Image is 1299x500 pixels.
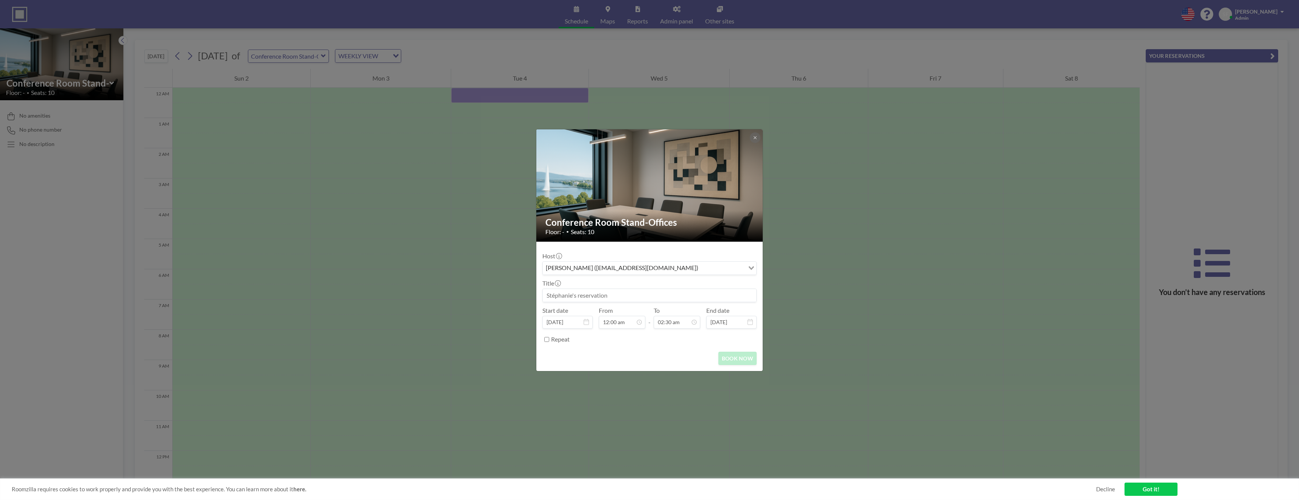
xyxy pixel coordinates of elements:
[571,228,594,236] span: Seats: 10
[545,228,564,236] span: Floor: -
[542,307,568,314] label: Start date
[654,307,660,314] label: To
[599,307,613,314] label: From
[542,252,561,260] label: Host
[1125,483,1178,496] a: Got it!
[544,263,700,273] span: [PERSON_NAME] ([EMAIL_ADDRESS][DOMAIN_NAME])
[536,110,763,261] img: 537.png
[551,335,570,343] label: Repeat
[293,486,306,492] a: here.
[1096,486,1115,493] a: Decline
[543,262,756,275] div: Search for option
[543,289,756,302] input: Stéphanie's reservation
[718,352,757,365] button: BOOK NOW
[648,309,651,326] span: -
[12,486,1096,493] span: Roomzilla requires cookies to work properly and provide you with the best experience. You can lea...
[566,229,569,234] span: •
[706,307,729,314] label: End date
[701,263,744,273] input: Search for option
[542,280,560,287] label: Title
[545,217,754,228] h2: Conference Room Stand-Offices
